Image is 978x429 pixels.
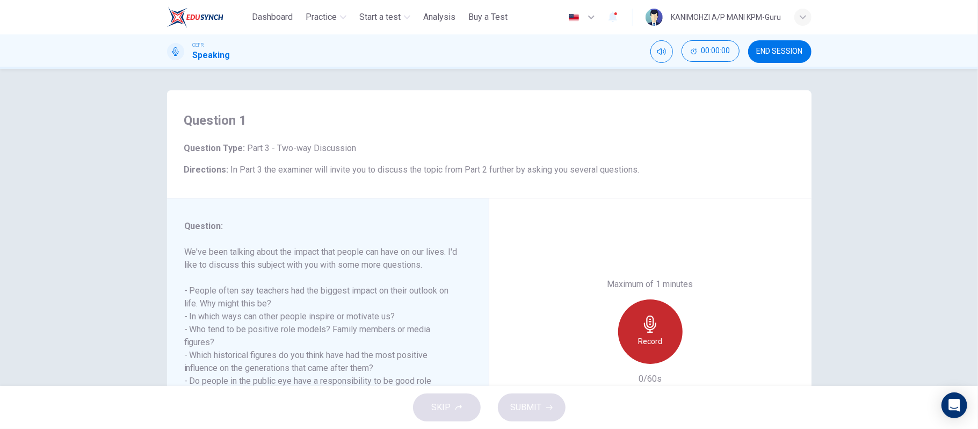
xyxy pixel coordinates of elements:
h6: Directions : [184,163,794,176]
button: 00:00:00 [682,40,740,62]
span: 00:00:00 [701,47,730,55]
button: Start a test [355,8,415,27]
div: Mute [650,40,673,63]
span: END SESSION [757,47,803,56]
div: Open Intercom Messenger [941,392,967,418]
button: Buy a Test [464,8,512,27]
button: Analysis [419,8,460,27]
span: Analysis [423,11,455,24]
button: Practice [301,8,351,27]
div: Hide [682,40,740,63]
span: CEFR [193,41,204,49]
a: ELTC logo [167,6,248,28]
span: Start a test [359,11,401,24]
img: en [567,13,581,22]
div: KANIMOHZI A/P MANI KPM-Guru [671,11,781,24]
h6: 0/60s [639,373,662,385]
img: Profile picture [646,9,663,26]
h6: Record [638,335,662,348]
img: ELTC logo [167,6,223,28]
h6: Maximum of 1 minutes [607,278,693,291]
button: END SESSION [748,40,812,63]
span: Buy a Test [468,11,508,24]
span: Practice [306,11,337,24]
button: Record [618,299,683,364]
h1: Speaking [193,49,230,62]
button: Dashboard [248,8,297,27]
span: In Part 3 the examiner will invite you to discuss the topic from Part 2 further by asking you sev... [231,165,640,175]
h6: Question Type : [184,142,794,155]
h6: Question : [184,220,459,233]
h6: We've been talking about the impact that people can have on our lives. I'd like to discuss this s... [184,246,459,413]
h4: Question 1 [184,112,794,129]
span: Part 3 - Two-way Discussion [245,143,357,153]
span: Dashboard [252,11,293,24]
